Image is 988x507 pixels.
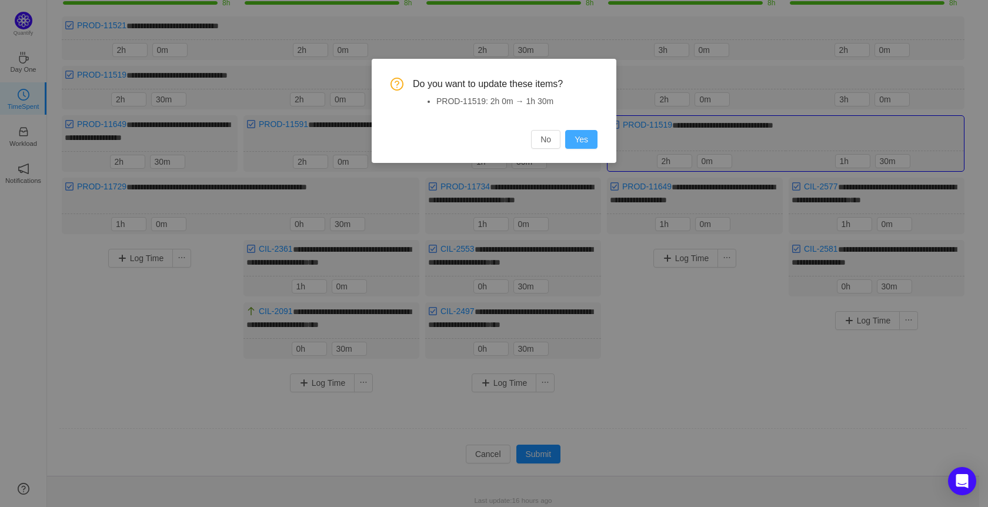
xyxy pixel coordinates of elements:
[565,130,598,149] button: Yes
[948,467,976,495] div: Open Intercom Messenger
[436,95,598,108] li: PROD-11519: 2h 0m → 1h 30m
[390,78,403,91] i: icon: question-circle
[531,130,560,149] button: No
[413,78,598,91] span: Do you want to update these items?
